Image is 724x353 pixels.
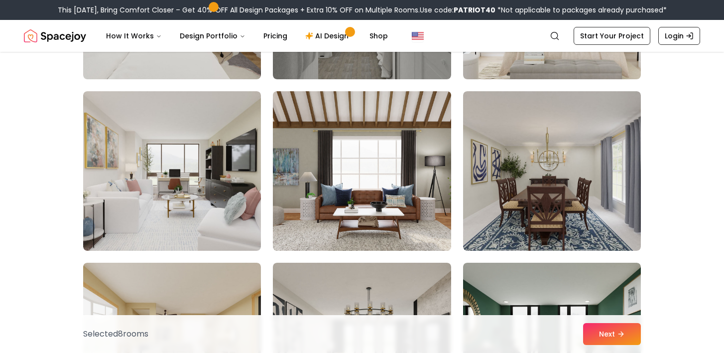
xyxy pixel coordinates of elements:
[172,26,253,46] button: Design Portfolio
[255,26,295,46] a: Pricing
[583,323,641,345] button: Next
[58,5,667,15] div: This [DATE], Bring Comfort Closer – Get 40% OFF All Design Packages + Extra 10% OFF on Multiple R...
[454,5,495,15] b: PATRIOT40
[83,91,261,251] img: Room room-28
[362,26,396,46] a: Shop
[24,20,700,52] nav: Global
[297,26,360,46] a: AI Design
[24,26,86,46] a: Spacejoy
[268,87,455,255] img: Room room-29
[658,27,700,45] a: Login
[412,30,424,42] img: United States
[420,5,495,15] span: Use code:
[574,27,650,45] a: Start Your Project
[98,26,396,46] nav: Main
[83,328,148,340] p: Selected 8 room s
[98,26,170,46] button: How It Works
[495,5,667,15] span: *Not applicable to packages already purchased*
[24,26,86,46] img: Spacejoy Logo
[463,91,641,251] img: Room room-30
